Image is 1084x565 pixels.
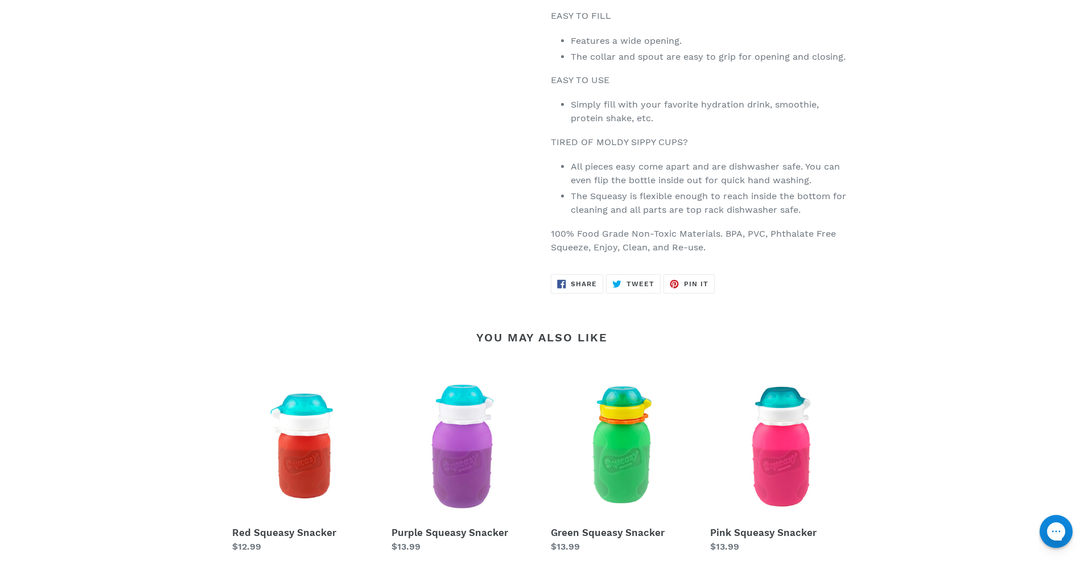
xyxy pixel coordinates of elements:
[551,135,852,149] p: TIRED OF MOLDY SIPPY CUPS?
[571,189,852,217] li: The Squeasy is flexible enough to reach inside the bottom for cleaning and all parts are top rack...
[571,34,852,48] li: Features a wide opening.
[571,98,852,125] li: Simply fill with your favorite hydration drink, smoothie, protein shake, etc.
[571,50,852,64] li: The collar and spout are easy to grip for opening and closing.
[551,9,852,23] p: EASY TO FILL
[571,281,597,287] span: Share
[551,227,852,254] p: 100% Food Grade Non-Toxic Materials. BPA, PVC, Phthalate Free Squeeze, Enjoy, Clean, and Re-use.
[232,331,852,344] h2: You may also like
[627,281,654,287] span: Tweet
[571,161,840,185] span: All pieces easy come apart and are dishwasher safe. You can even flip the bottle inside out for q...
[551,73,852,87] p: EASY TO USE
[684,281,708,287] span: Pin it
